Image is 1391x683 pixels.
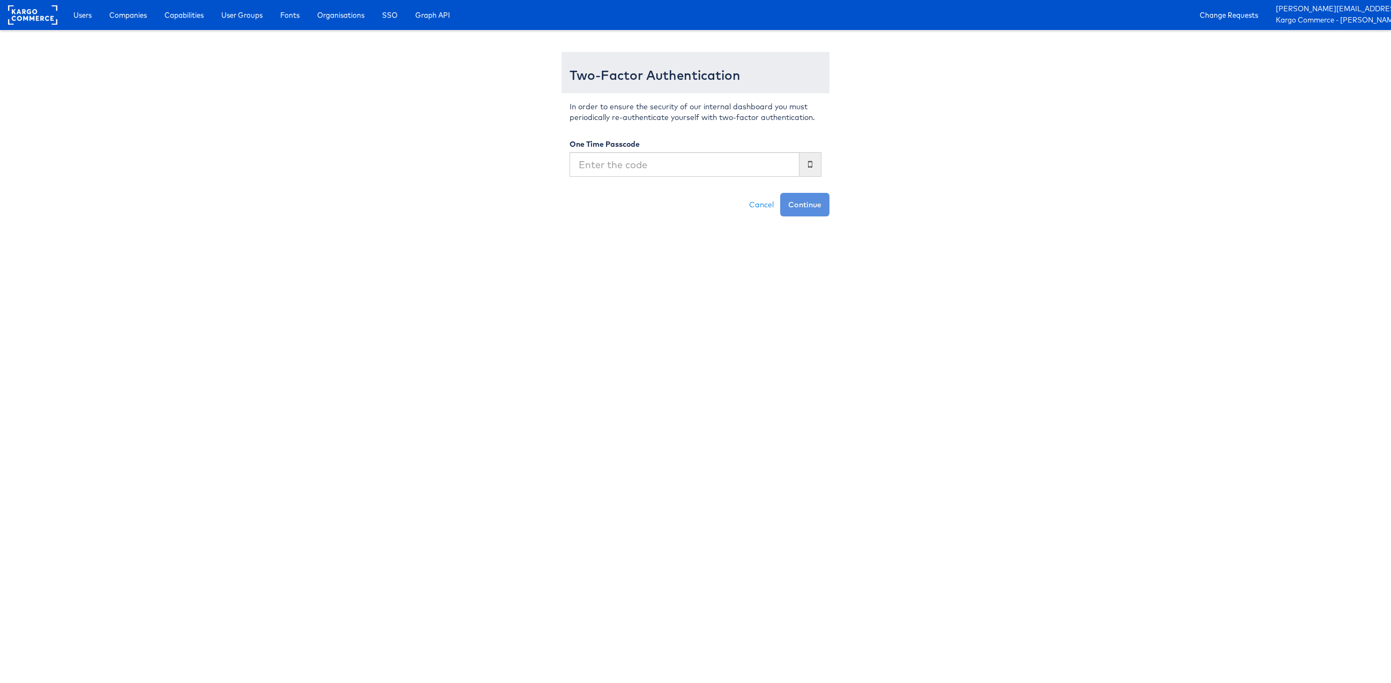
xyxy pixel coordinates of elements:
a: SSO [374,5,406,25]
span: Organisations [317,10,364,20]
span: SSO [382,10,398,20]
span: Graph API [415,10,450,20]
a: Capabilities [156,5,212,25]
a: User Groups [213,5,271,25]
a: Change Requests [1192,5,1266,25]
a: Users [65,5,100,25]
button: Continue [780,193,829,216]
a: Fonts [272,5,308,25]
input: Enter the code [570,152,799,177]
a: Kargo Commerce - [PERSON_NAME] [1276,15,1383,26]
p: In order to ensure the security of our internal dashboard you must periodically re-authenticate y... [570,101,821,123]
a: Cancel [743,193,780,216]
span: Companies [109,10,147,20]
span: User Groups [221,10,263,20]
a: Organisations [309,5,372,25]
span: Fonts [280,10,300,20]
a: Companies [101,5,155,25]
label: One Time Passcode [570,139,640,149]
h3: Two-Factor Authentication [570,68,821,82]
span: Users [73,10,92,20]
span: Capabilities [164,10,204,20]
a: [PERSON_NAME][EMAIL_ADDRESS][PERSON_NAME][DOMAIN_NAME] [1276,4,1383,15]
a: Graph API [407,5,458,25]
